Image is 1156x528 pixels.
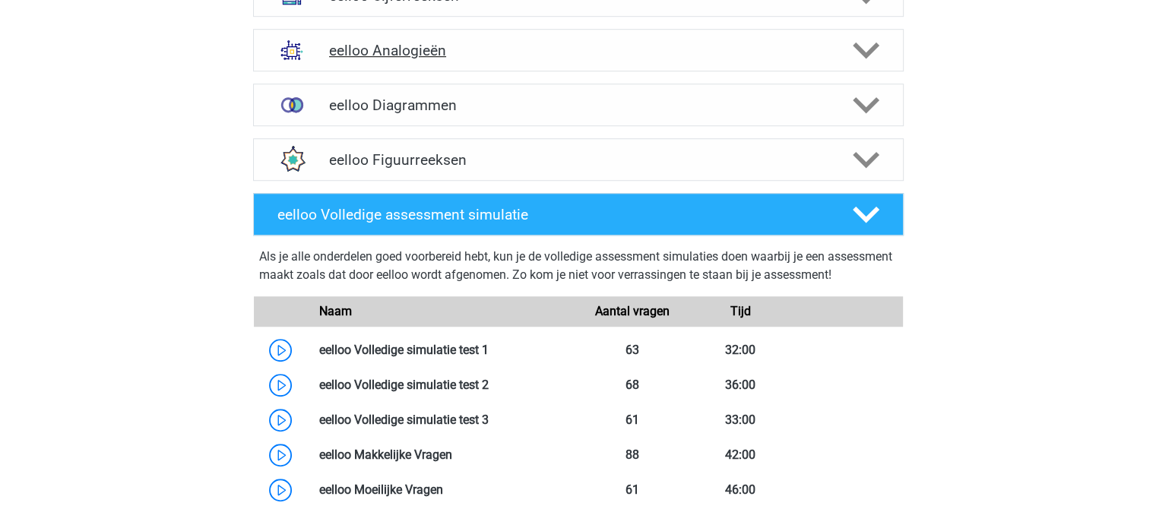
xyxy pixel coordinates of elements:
a: eelloo Volledige assessment simulatie [247,193,910,236]
div: eelloo Makkelijke Vragen [308,446,578,464]
div: eelloo Volledige simulatie test 3 [308,411,578,429]
h4: eelloo Diagrammen [329,96,827,114]
div: eelloo Moeilijke Vragen [308,481,578,499]
img: analogieen [272,30,312,70]
div: Aantal vragen [578,302,686,321]
a: figuurreeksen eelloo Figuurreeksen [247,138,910,181]
img: figuurreeksen [272,140,312,179]
div: Naam [308,302,578,321]
div: eelloo Volledige simulatie test 1 [308,341,578,359]
a: venn diagrammen eelloo Diagrammen [247,84,910,126]
h4: eelloo Figuurreeksen [329,151,827,169]
a: analogieen eelloo Analogieën [247,29,910,71]
div: eelloo Volledige simulatie test 2 [308,376,578,394]
h4: eelloo Analogieën [329,42,827,59]
img: venn diagrammen [272,85,312,125]
h4: eelloo Volledige assessment simulatie [277,206,828,223]
div: Als je alle onderdelen goed voorbereid hebt, kun je de volledige assessment simulaties doen waarb... [259,248,898,290]
div: Tijd [686,302,794,321]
